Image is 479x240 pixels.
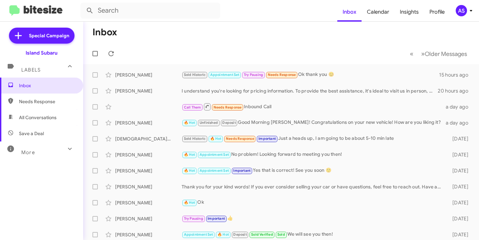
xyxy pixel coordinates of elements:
[184,120,195,125] span: 🔥 Hot
[410,50,413,58] span: «
[445,199,474,206] div: [DATE]
[115,183,182,190] div: [PERSON_NAME]
[445,231,474,238] div: [DATE]
[182,135,445,142] div: Just a heads up, I am going to be about 5-10 min late
[210,136,222,141] span: 🔥 Hot
[233,232,246,237] span: Deposit
[277,232,285,237] span: Sold
[445,104,474,110] div: a day ago
[184,200,195,205] span: 🔥 Hot
[115,199,182,206] div: [PERSON_NAME]
[21,149,35,155] span: More
[92,27,117,38] h1: Inbox
[182,88,438,94] div: I understand you're looking for pricing information. To provide the best assistance, it's ideal t...
[19,82,76,89] span: Inbox
[182,183,445,190] div: Thank you for your kind words! If you ever consider selling your car or have questions, feel free...
[115,215,182,222] div: [PERSON_NAME]
[445,120,474,126] div: a day ago
[395,2,424,22] a: Insights
[182,215,445,222] div: 👍
[200,168,229,173] span: Appointment Set
[182,119,445,126] div: Good Morning [PERSON_NAME]! Congratulations on your new vehicle! How are you liking it?
[445,151,474,158] div: [DATE]
[456,5,467,16] div: AS
[29,32,69,39] span: Special Campaign
[184,73,206,77] span: Sold Historic
[19,98,76,105] span: Needs Response
[9,28,75,44] a: Special Campaign
[182,71,439,79] div: Ok thank you 😊
[268,73,296,77] span: Needs Response
[184,168,195,173] span: 🔥 Hot
[406,47,417,61] button: Previous
[244,73,263,77] span: Try Pausing
[362,2,395,22] a: Calendar
[200,152,229,157] span: Appointment Set
[445,167,474,174] div: [DATE]
[80,3,220,19] input: Search
[115,120,182,126] div: [PERSON_NAME]
[21,67,41,73] span: Labels
[182,199,445,206] div: Ok
[406,47,471,61] nav: Page navigation example
[439,72,474,78] div: 15 hours ago
[233,168,250,173] span: Important
[251,232,273,237] span: Sold Verified
[438,88,474,94] div: 20 hours ago
[258,136,276,141] span: Important
[218,232,229,237] span: 🔥 Hot
[417,47,471,61] button: Next
[210,73,239,77] span: Appointment Set
[182,103,445,111] div: Inbound Call
[184,232,213,237] span: Appointment Set
[445,183,474,190] div: [DATE]
[184,105,201,110] span: Call Them
[115,231,182,238] div: [PERSON_NAME]
[184,136,206,141] span: Sold Historic
[19,130,44,137] span: Save a Deal
[222,120,236,125] span: Deposit
[182,167,445,174] div: Yes that is correct! See you soon 🙂
[200,120,218,125] span: Unfinished
[115,88,182,94] div: [PERSON_NAME]
[214,105,242,110] span: Needs Response
[450,5,472,16] button: AS
[421,50,425,58] span: »
[115,135,182,142] div: [DEMOGRAPHIC_DATA][PERSON_NAME]
[115,72,182,78] div: [PERSON_NAME]
[184,216,203,221] span: Try Pausing
[425,50,467,58] span: Older Messages
[208,216,225,221] span: Important
[424,2,450,22] a: Profile
[337,2,362,22] a: Inbox
[226,136,254,141] span: Needs Response
[19,114,57,121] span: All Conversations
[445,215,474,222] div: [DATE]
[115,151,182,158] div: [PERSON_NAME]
[182,151,445,158] div: No problem! Looking forward to meeting you then!
[445,135,474,142] div: [DATE]
[184,152,195,157] span: 🔥 Hot
[26,50,58,56] div: Island Subaru
[182,231,445,238] div: We will see you then!
[115,167,182,174] div: [PERSON_NAME]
